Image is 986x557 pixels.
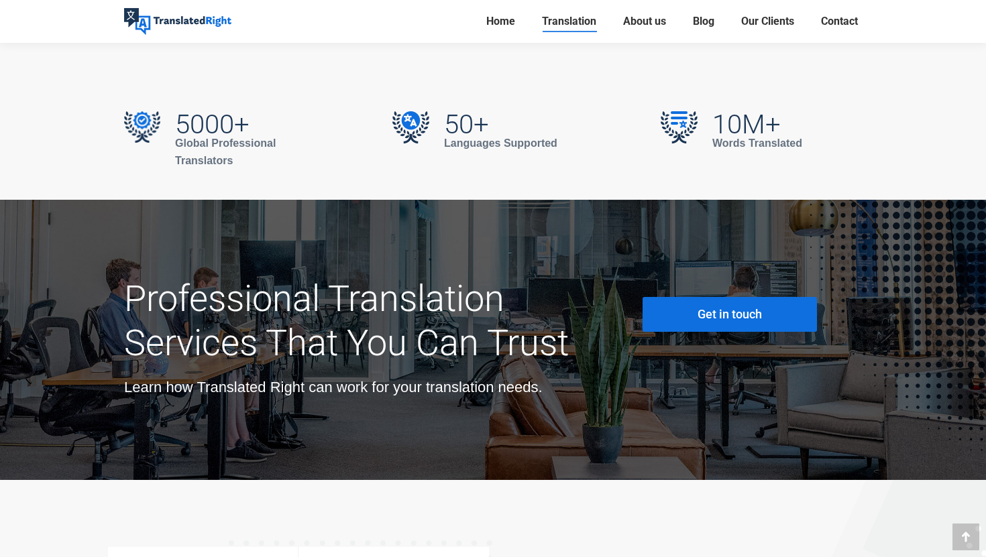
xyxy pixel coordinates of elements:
div: Learn how Translated Right can work for your translation needs. [124,379,602,396]
img: 10M+ [661,111,698,143]
span: Get in touch [698,308,762,321]
span: About us [623,15,666,28]
a: Home [482,12,519,31]
img: 50+ [392,111,429,143]
span: Our Clients [741,15,794,28]
h2: 5000+ [175,115,325,135]
a: Contact [817,12,862,31]
a: About us [619,12,670,31]
h2: 50+ [444,115,557,135]
a: Translation [538,12,600,31]
span: Contact [821,15,858,28]
img: 5000+ [124,111,160,143]
h2: 10M+ [712,115,802,135]
a: Blog [689,12,718,31]
a: Our Clients [737,12,798,31]
a: Get in touch [643,297,817,332]
span: Home [486,15,515,28]
span: Blog [693,15,714,28]
strong: Global Professional Translators [175,137,276,166]
span: Translation [542,15,596,28]
strong: Languages Supported [444,137,557,149]
img: Translated Right [124,8,231,35]
strong: Words Translated [712,137,802,149]
h2: Professional Translation Services That You Can Trust [124,277,602,365]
